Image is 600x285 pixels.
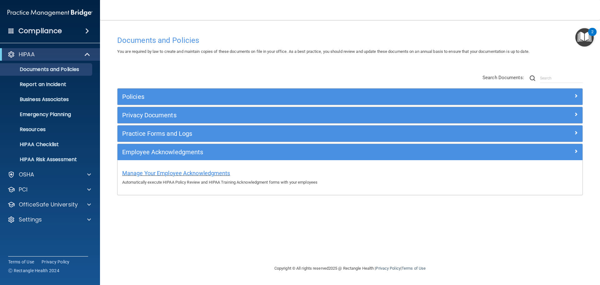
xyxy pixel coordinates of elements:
[122,147,578,157] a: Employee Acknowledgments
[18,27,62,35] h4: Compliance
[7,216,91,223] a: Settings
[19,51,35,58] p: HIPAA
[7,201,91,208] a: OfficeSafe University
[19,186,27,193] p: PCI
[4,81,89,88] p: Report an Incident
[8,259,34,265] a: Terms of Use
[122,179,578,186] p: Automatically execute HIPAA Policy Review and HIPAA Training Acknowledgment forms with your emplo...
[122,93,462,100] h5: Policies
[7,51,91,58] a: HIPAA
[42,259,70,265] a: Privacy Policy
[4,156,89,163] p: HIPAA Risk Assessment
[4,96,89,103] p: Business Associates
[4,111,89,118] p: Emergency Planning
[492,241,592,266] iframe: Drift Widget Chat Controller
[8,267,59,274] span: Ⓒ Rectangle Health 2024
[376,266,400,271] a: Privacy Policy
[122,110,578,120] a: Privacy Documents
[117,49,529,54] span: You are required by law to create and maintain copies of these documents on file in your office. ...
[122,129,578,139] a: Practice Forms and Logs
[4,126,89,133] p: Resources
[482,75,524,80] span: Search Documents:
[236,258,464,278] div: Copyright © All rights reserved 2025 @ Rectangle Health | |
[117,36,583,44] h4: Documents and Policies
[591,32,593,40] div: 2
[402,266,426,271] a: Terms of Use
[4,66,89,73] p: Documents and Policies
[122,149,462,155] h5: Employee Acknowledgments
[19,171,34,178] p: OSHA
[122,92,578,102] a: Policies
[7,7,92,19] img: PMB logo
[7,171,91,178] a: OSHA
[7,186,91,193] a: PCI
[540,74,583,83] input: Search
[19,216,42,223] p: Settings
[19,201,78,208] p: OfficeSafe University
[575,28,594,47] button: Open Resource Center, 2 new notifications
[530,75,535,81] img: ic-search.3b580494.png
[122,170,230,176] span: Manage Your Employee Acknowledgments
[122,130,462,137] h5: Practice Forms and Logs
[122,171,230,176] a: Manage Your Employee Acknowledgments
[4,141,89,148] p: HIPAA Checklist
[122,112,462,119] h5: Privacy Documents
